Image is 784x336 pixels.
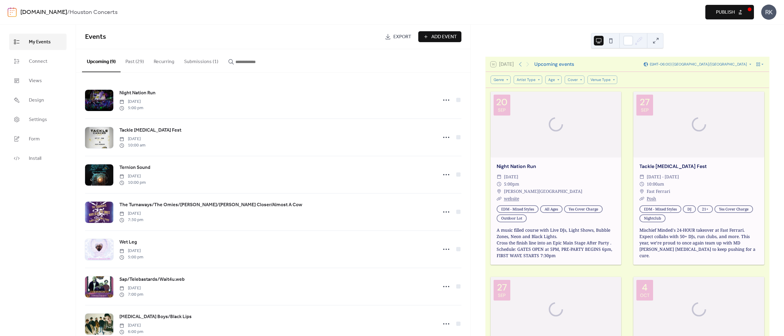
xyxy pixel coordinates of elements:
[119,239,137,246] span: Wet Leg
[67,7,70,18] b: /
[149,49,179,72] button: Recurring
[650,62,747,66] span: (GMT-06:00) [GEOGRAPHIC_DATA]/[GEOGRAPHIC_DATA]
[647,173,679,180] span: [DATE] - [DATE]
[119,217,143,223] span: 7:30 pm
[639,188,644,195] div: ​
[20,7,67,18] a: [DOMAIN_NAME]
[640,98,650,107] div: 27
[29,77,42,85] span: Views
[119,329,143,335] span: 6:00 pm
[705,5,754,19] button: Publish
[639,180,644,188] div: ​
[119,173,146,180] span: [DATE]
[179,49,223,72] button: Submissions (1)
[119,248,143,254] span: [DATE]
[9,53,67,69] a: Connect
[29,58,47,65] span: Connect
[497,163,536,170] a: Night Nation Run
[119,313,192,321] a: [MEDICAL_DATA] Boys/Black Lips
[639,173,644,180] div: ​
[119,180,146,186] span: 10:00 pm
[119,238,137,246] a: Wet Leg
[716,9,735,16] span: Publish
[497,180,502,188] div: ​
[119,285,143,291] span: [DATE]
[393,33,411,41] span: Export
[119,201,302,209] span: The Turnaways/The Omies/[PERSON_NAME]/[PERSON_NAME] Closer/Almost A Cow
[640,293,649,298] div: Oct
[119,313,192,321] span: [MEDICAL_DATA] Boys/Black Lips
[119,164,150,172] a: Ternion Sound
[119,127,181,134] span: Tackle [MEDICAL_DATA] Fest
[431,33,457,41] span: Add Event
[9,150,67,166] a: Install
[119,136,146,142] span: [DATE]
[639,195,644,202] div: ​
[418,31,461,42] button: Add Event
[119,210,143,217] span: [DATE]
[496,98,508,107] div: 20
[642,283,648,292] div: 4
[504,196,519,201] a: website
[82,49,121,72] button: Upcoming (9)
[761,5,776,20] div: RK
[9,34,67,50] a: My Events
[497,195,502,202] div: ​
[119,201,302,209] a: The Turnaways/The Omies/[PERSON_NAME]/[PERSON_NAME] Closer/Almost A Cow
[119,99,143,105] span: [DATE]
[641,108,649,113] div: Sep
[85,30,106,44] span: Events
[504,180,519,188] span: 5:00pm
[29,97,44,104] span: Design
[119,105,143,111] span: 5:00 pm
[9,131,67,147] a: Form
[639,163,707,170] a: Tackle [MEDICAL_DATA] Fest
[8,7,17,17] img: logo
[491,227,621,259] div: A music filled course with Live DJs, Light Shows, Bubble Zones, Neon and Black Lights. Cross the ...
[504,173,518,180] span: [DATE]
[497,188,502,195] div: ​
[497,173,502,180] div: ​
[121,49,149,72] button: Past (29)
[119,126,181,134] a: Tackle [MEDICAL_DATA] Fest
[119,276,185,284] a: Sap/Telebastards/Wait4u.web
[29,136,40,143] span: Form
[119,322,143,329] span: [DATE]
[29,39,51,46] span: My Events
[119,291,143,298] span: 7:00 pm
[70,7,118,18] b: Houston Concerts
[380,31,416,42] a: Export
[647,188,670,195] span: Fast Ferrari
[29,155,41,162] span: Install
[534,61,574,68] div: Upcoming events
[119,89,156,97] a: Night Nation Run
[119,254,143,260] span: 5:00 pm
[633,227,764,259] div: Mischief Minded's 24-HOUR takeover at Fast Ferrari. Expect collabs with 50+ DJs, run clubs, and m...
[119,89,156,97] span: Night Nation Run
[504,188,582,195] span: [PERSON_NAME][GEOGRAPHIC_DATA]
[647,180,664,188] span: 10:00am
[29,116,47,123] span: Settings
[497,283,507,292] div: 27
[498,293,506,298] div: Sep
[647,196,656,201] a: Posh
[9,72,67,89] a: Views
[498,108,506,113] div: Sep
[9,92,67,108] a: Design
[119,142,146,149] span: 10:00 am
[9,111,67,128] a: Settings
